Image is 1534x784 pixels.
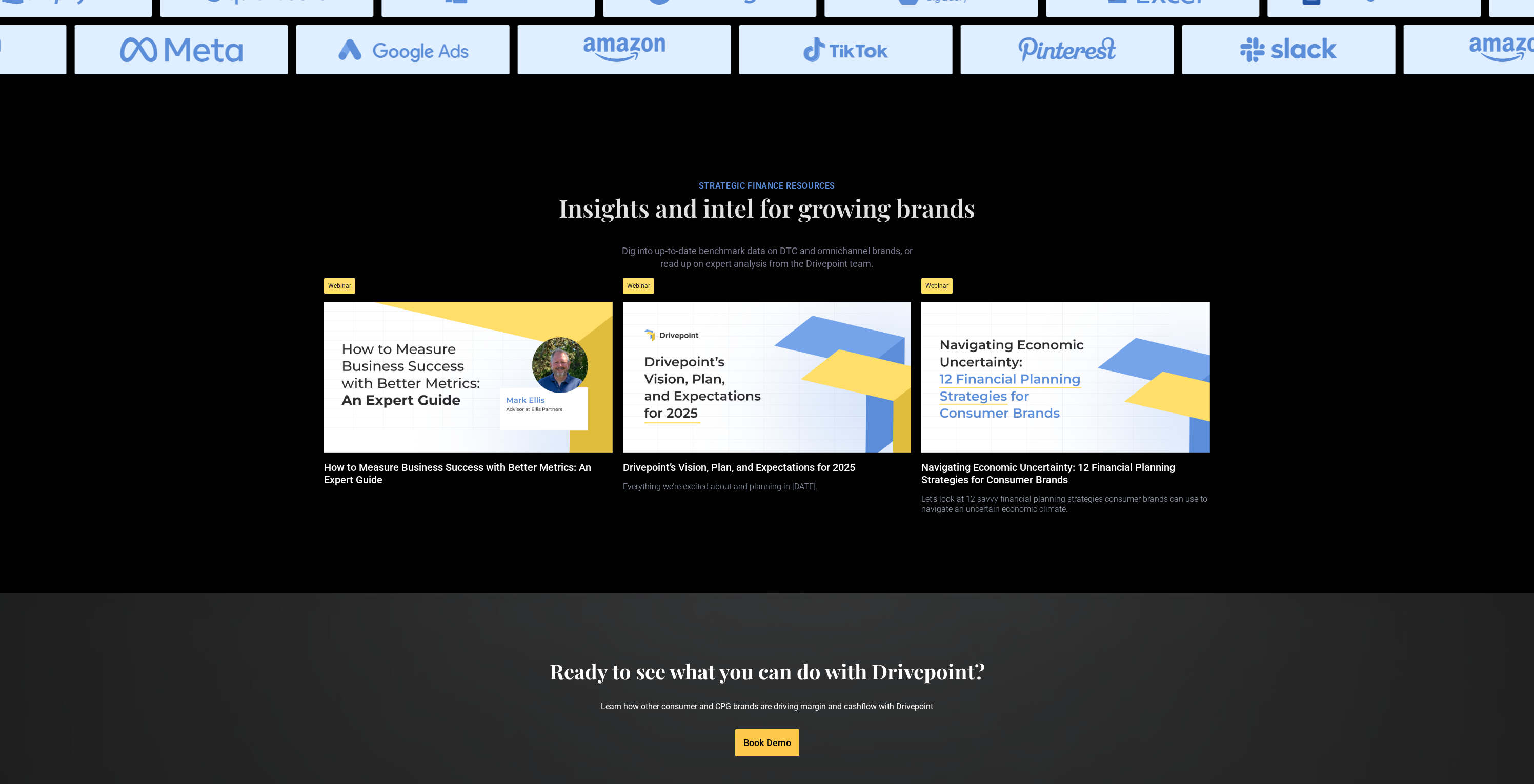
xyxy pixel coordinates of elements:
[735,729,799,756] a: Book Demo
[921,270,1209,522] a: WebinarNavigating Economic Uncertainty: 12 Financial Planning Strategies for Consumer BrandsLet's...
[324,270,612,502] a: WebinarHow to Measure Business Success with Better Metrics: An Expert Guide
[623,461,911,473] h5: Drivepoint’s Vision, Plan, and Expectations for 2025
[550,684,985,729] p: Learn how other consumer and CPG brands are driving margin and cashflow with Drivepoint
[613,228,921,270] p: Dig into up-to-date benchmark data on DTC and omnichannel brands, or read up on expert analysis f...
[324,278,355,294] div: Webinar
[623,473,911,491] p: Everything we’re excited about and planning in [DATE].
[324,461,612,486] h5: How to Measure Business Success with Better Metrics: An Expert Guide
[623,270,911,500] a: WebinarDrivepoint’s Vision, Plan, and Expectations for 2025Everything we’re excited about and pla...
[550,659,985,684] h4: Ready to see what you can do with Drivepoint?
[921,278,953,294] div: Webinar
[623,278,654,294] div: Webinar
[319,181,1215,191] div: STRATEGIC FINANCE RESOURCES
[921,461,1209,486] h5: Navigating Economic Uncertainty: 12 Financial Planning Strategies for Consumer Brands
[921,486,1209,513] p: Let's look at 12 savvy financial planning strategies consumer brands can use to navigate an uncer...
[319,195,1215,220] h1: Insights and intel for growing brands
